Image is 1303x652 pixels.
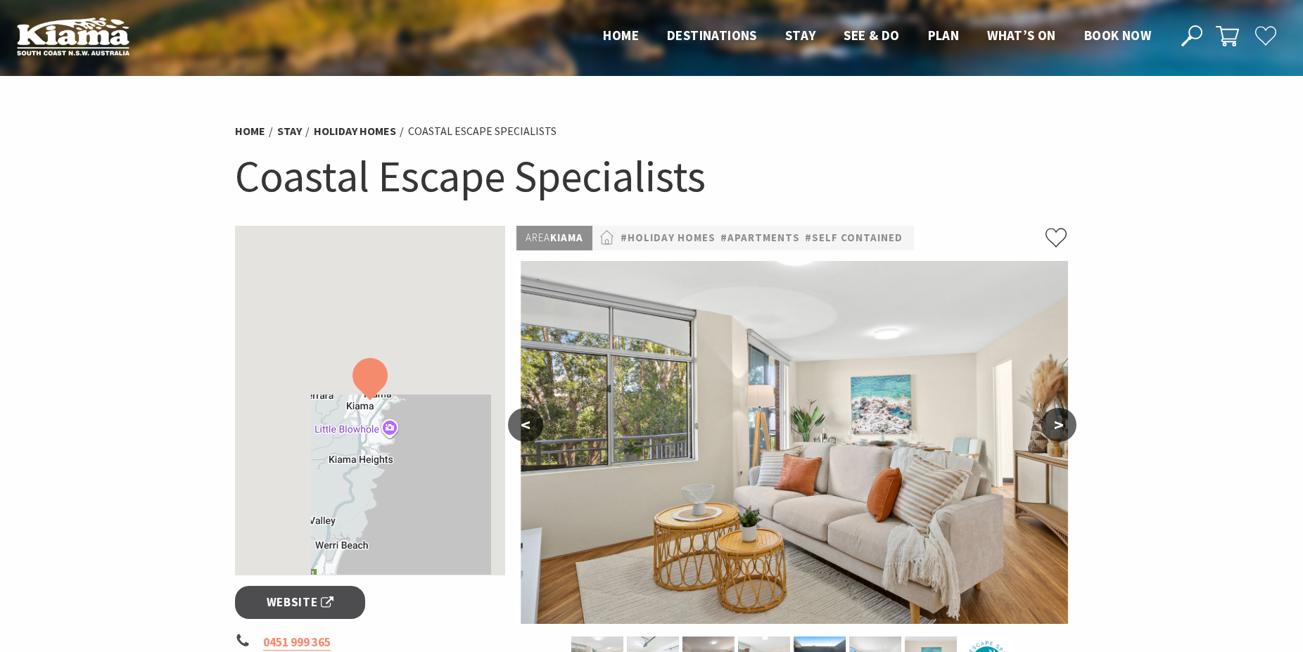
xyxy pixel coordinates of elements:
[508,408,543,442] button: <
[589,25,1165,48] nav: Main Menu
[263,634,331,651] a: 0451 999 365
[844,27,899,44] span: See & Do
[17,17,129,56] img: Kiama Logo
[667,27,757,44] span: Destinations
[805,229,903,247] a: #Self Contained
[1041,408,1076,442] button: >
[928,27,960,44] span: Plan
[987,27,1056,44] span: What’s On
[621,229,716,247] a: #Holiday Homes
[1084,27,1151,44] span: Book now
[235,148,1068,205] h1: Coastal Escape Specialists
[603,27,639,44] span: Home
[235,586,365,619] a: Website
[314,124,396,139] a: Holiday Homes
[235,124,265,139] a: Home
[267,593,334,612] span: Website
[785,27,816,44] span: Stay
[526,231,550,244] span: Area
[408,122,557,141] li: Coastal Escape Specialists
[277,124,302,139] a: Stay
[720,229,800,247] a: #Apartments
[516,226,592,250] p: Kiama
